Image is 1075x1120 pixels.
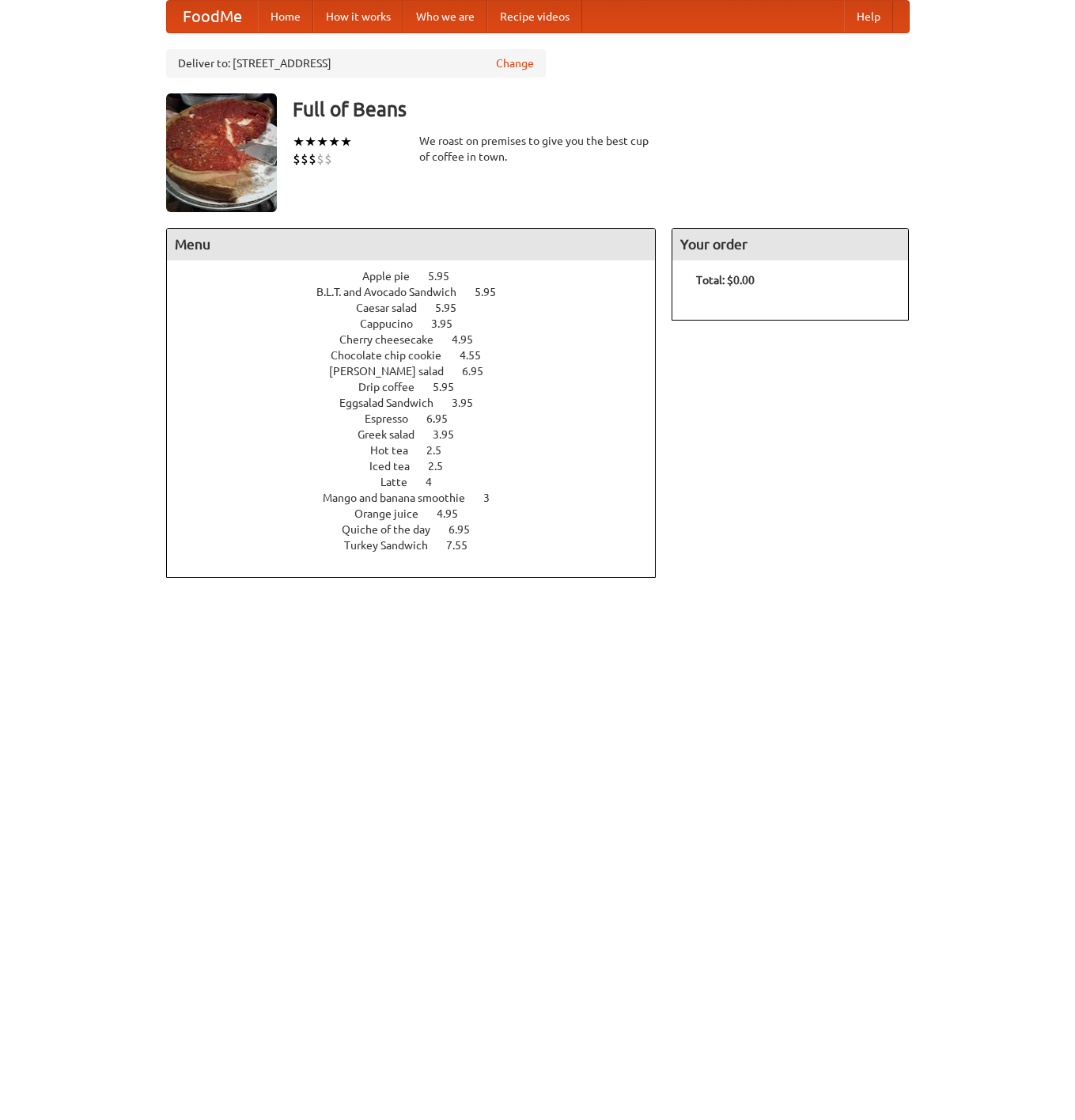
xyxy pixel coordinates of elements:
h4: Your order [672,229,908,260]
span: 4.95 [452,333,489,346]
div: Deliver to: [STREET_ADDRESS] [166,49,546,78]
a: Recipe videos [487,1,582,32]
span: Iced tea [369,460,426,473]
span: Eggsalad Sandwich [339,397,449,409]
span: Cappucino [360,317,429,330]
a: FoodMe [167,1,258,32]
li: $ [293,150,301,168]
span: 6.95 [449,523,486,536]
a: Mango and banana smoothie 3 [323,492,519,504]
a: Change [496,55,534,71]
span: Chocolate chip cookie [331,349,457,362]
h3: Full of Beans [293,93,910,125]
li: ★ [340,133,352,150]
span: 4.55 [460,349,497,362]
span: Caesar salad [356,302,433,314]
span: Drip coffee [358,381,430,393]
a: Cherry cheesecake 4.95 [339,333,502,346]
a: Chocolate chip cookie 4.55 [331,349,510,362]
span: 5.95 [428,270,465,283]
span: 6.95 [426,412,464,425]
a: How it works [313,1,403,32]
li: ★ [328,133,340,150]
span: Greek salad [358,428,430,441]
li: $ [316,150,324,168]
span: [PERSON_NAME] salad [329,365,460,378]
a: Cappucino 3.95 [360,317,482,330]
span: 3.95 [433,428,470,441]
li: ★ [316,133,328,150]
span: 3.95 [452,397,489,409]
li: $ [308,150,316,168]
li: ★ [293,133,305,150]
span: B.L.T. and Avocado Sandwich [316,286,472,298]
span: 4.95 [437,507,474,520]
a: Latte 4 [380,476,461,488]
a: Iced tea 2.5 [369,460,472,473]
a: B.L.T. and Avocado Sandwich 5.95 [316,286,525,298]
li: $ [301,150,308,168]
span: Cherry cheesecake [339,333,449,346]
a: Quiche of the day 6.95 [342,523,499,536]
span: 2.5 [428,460,459,473]
a: Greek salad 3.95 [358,428,483,441]
span: 5.95 [433,381,470,393]
div: We roast on premises to give you the best cup of coffee in town. [419,133,657,165]
a: [PERSON_NAME] salad 6.95 [329,365,513,378]
span: 3 [483,492,505,504]
span: Mango and banana smoothie [323,492,481,504]
span: 7.55 [446,539,483,552]
a: Espresso 6.95 [365,412,477,425]
a: Drip coffee 5.95 [358,381,483,393]
span: 5.95 [475,286,512,298]
span: Quiche of the day [342,523,446,536]
span: 5.95 [435,302,472,314]
b: Total: $0.00 [696,274,755,287]
a: Hot tea 2.5 [370,444,471,457]
span: Latte [380,476,423,488]
a: Apple pie 5.95 [362,270,479,283]
h4: Menu [167,229,656,260]
a: Home [258,1,313,32]
a: Who we are [403,1,487,32]
a: Orange juice 4.95 [354,507,487,520]
span: Turkey Sandwich [344,539,444,552]
span: 4 [426,476,448,488]
a: Help [844,1,893,32]
a: Turkey Sandwich 7.55 [344,539,497,552]
span: Hot tea [370,444,424,457]
a: Eggsalad Sandwich 3.95 [339,397,502,409]
span: 3.95 [431,317,468,330]
span: Apple pie [362,270,426,283]
li: $ [324,150,332,168]
span: 2.5 [426,444,457,457]
span: Espresso [365,412,424,425]
span: Orange juice [354,507,434,520]
a: Caesar salad 5.95 [356,302,486,314]
span: 6.95 [462,365,499,378]
li: ★ [305,133,316,150]
img: angular.jpg [166,93,277,212]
